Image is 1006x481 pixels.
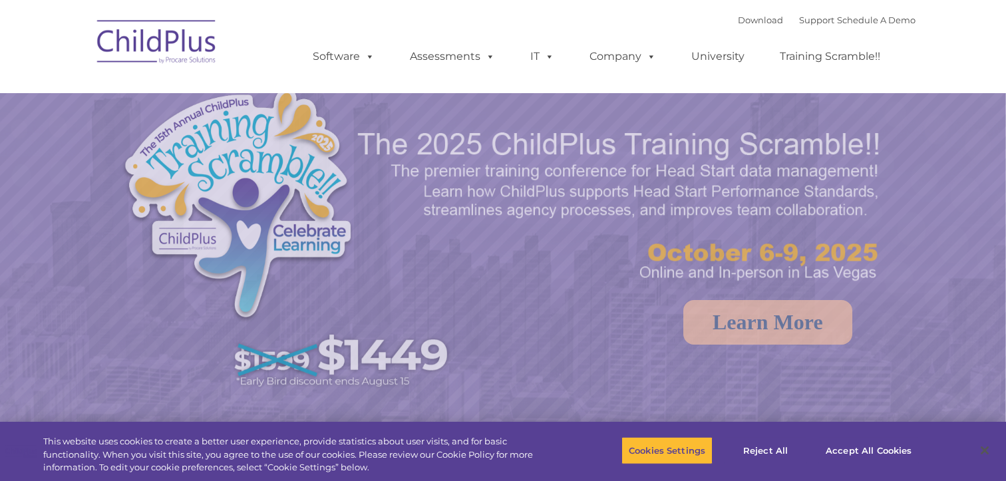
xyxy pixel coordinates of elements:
[724,436,807,464] button: Reject All
[738,15,916,25] font: |
[299,43,388,70] a: Software
[837,15,916,25] a: Schedule A Demo
[678,43,758,70] a: University
[397,43,508,70] a: Assessments
[738,15,783,25] a: Download
[576,43,669,70] a: Company
[621,436,713,464] button: Cookies Settings
[818,436,919,464] button: Accept All Cookies
[90,11,224,77] img: ChildPlus by Procare Solutions
[799,15,834,25] a: Support
[517,43,568,70] a: IT
[683,300,852,345] a: Learn More
[43,435,554,474] div: This website uses cookies to create a better user experience, provide statistics about user visit...
[970,436,999,465] button: Close
[766,43,894,70] a: Training Scramble!!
